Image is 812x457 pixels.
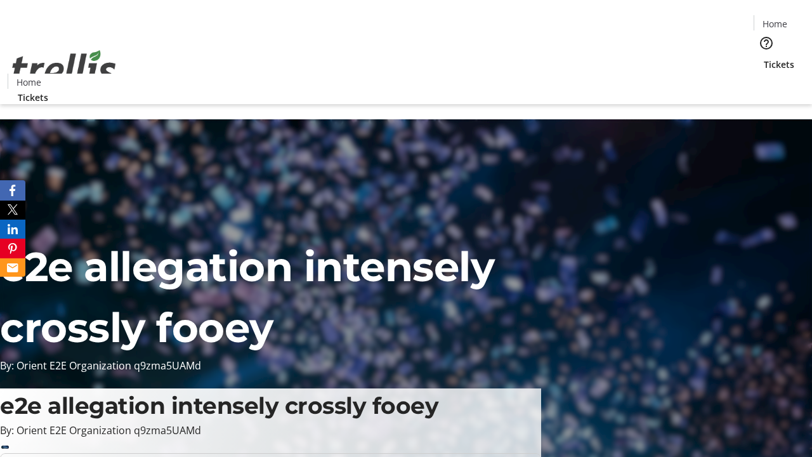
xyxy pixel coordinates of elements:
[764,58,794,71] span: Tickets
[763,17,787,30] span: Home
[8,76,49,89] a: Home
[8,36,121,100] img: Orient E2E Organization q9zma5UAMd's Logo
[8,91,58,104] a: Tickets
[754,71,779,96] button: Cart
[18,91,48,104] span: Tickets
[754,58,804,71] a: Tickets
[754,17,795,30] a: Home
[754,30,779,56] button: Help
[16,76,41,89] span: Home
